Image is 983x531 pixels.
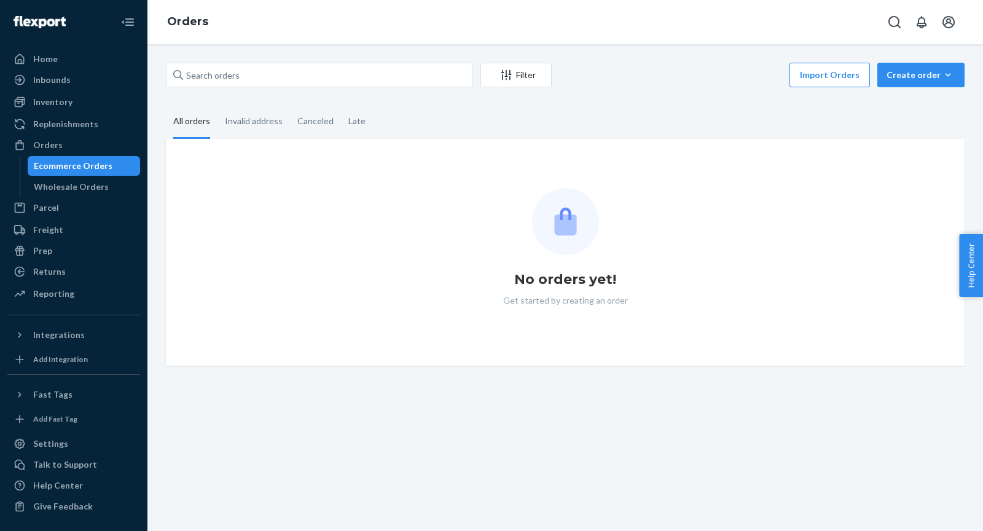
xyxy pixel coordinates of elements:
div: Filter [481,69,551,81]
div: Create order [887,69,955,81]
img: Flexport logo [14,16,66,28]
div: Settings [33,438,68,450]
a: Reporting [7,284,140,304]
a: Add Fast Tag [7,409,140,429]
img: Empty list [532,188,599,255]
div: Inventory [33,96,72,108]
div: Add Integration [33,354,88,364]
button: Integrations [7,325,140,345]
div: Ecommerce Orders [34,160,112,172]
div: Talk to Support [33,458,97,471]
input: Search orders [166,63,473,87]
a: Returns [7,262,140,281]
div: Home [33,53,58,65]
button: Help Center [959,234,983,297]
div: Give Feedback [33,500,93,513]
a: Orders [7,135,140,155]
a: Inventory [7,92,140,112]
div: Integrations [33,329,85,341]
div: Add Fast Tag [33,414,77,424]
div: Wholesale Orders [34,181,109,193]
ol: breadcrumbs [157,4,218,40]
a: Home [7,49,140,69]
button: Give Feedback [7,497,140,516]
div: Fast Tags [33,388,72,401]
div: Canceled [297,105,334,137]
button: Fast Tags [7,385,140,404]
div: Invalid address [225,105,283,137]
a: Ecommerce Orders [28,156,141,176]
a: Help Center [7,476,140,495]
a: Wholesale Orders [28,177,141,197]
div: Prep [33,245,52,257]
div: Replenishments [33,118,98,130]
a: Talk to Support [7,455,140,474]
button: Close Navigation [116,10,140,34]
button: Open notifications [909,10,934,34]
button: Open account menu [936,10,961,34]
button: Open Search Box [882,10,907,34]
h1: No orders yet! [514,270,616,289]
p: Get started by creating an order [503,294,628,307]
div: Freight [33,224,63,236]
a: Freight [7,220,140,240]
a: Parcel [7,198,140,218]
button: Create order [877,63,965,87]
button: Filter [480,63,552,87]
a: Replenishments [7,114,140,134]
div: Returns [33,265,66,278]
a: Orders [167,15,208,28]
div: Reporting [33,288,74,300]
div: Parcel [33,202,59,214]
div: All orders [173,105,210,139]
a: Prep [7,241,140,261]
button: Import Orders [789,63,870,87]
div: Inbounds [33,74,71,86]
div: Help Center [33,479,83,492]
div: Orders [33,139,63,151]
a: Inbounds [7,70,140,90]
a: Add Integration [7,350,140,369]
a: Settings [7,434,140,454]
div: Late [348,105,366,137]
